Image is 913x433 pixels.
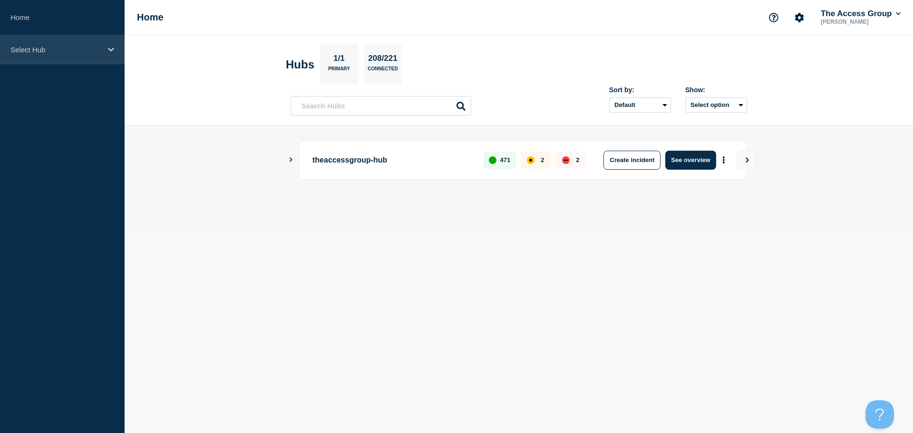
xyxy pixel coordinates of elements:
[603,151,660,170] button: Create incident
[737,151,756,170] button: View
[286,58,314,71] h2: Hubs
[865,400,894,429] iframe: Help Scout Beacon - Open
[527,156,534,164] div: affected
[819,19,903,25] p: [PERSON_NAME]
[500,156,511,164] p: 471
[368,66,398,76] p: Connected
[312,151,473,170] p: theaccessgroup-hub
[365,54,401,66] p: 208/221
[789,8,809,28] button: Account settings
[562,156,570,164] div: down
[718,151,730,169] button: More actions
[609,97,671,113] select: Sort by
[665,151,716,170] button: See overview
[10,46,102,54] p: Select Hub
[609,86,671,94] div: Sort by:
[291,96,471,115] input: Search Hubs
[764,8,784,28] button: Support
[541,156,544,164] p: 2
[289,156,293,164] button: Show Connected Hubs
[685,86,747,94] div: Show:
[137,12,164,23] h1: Home
[330,54,349,66] p: 1/1
[819,9,903,19] button: The Access Group
[328,66,350,76] p: Primary
[685,97,747,113] button: Select option
[489,156,496,164] div: up
[576,156,579,164] p: 2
